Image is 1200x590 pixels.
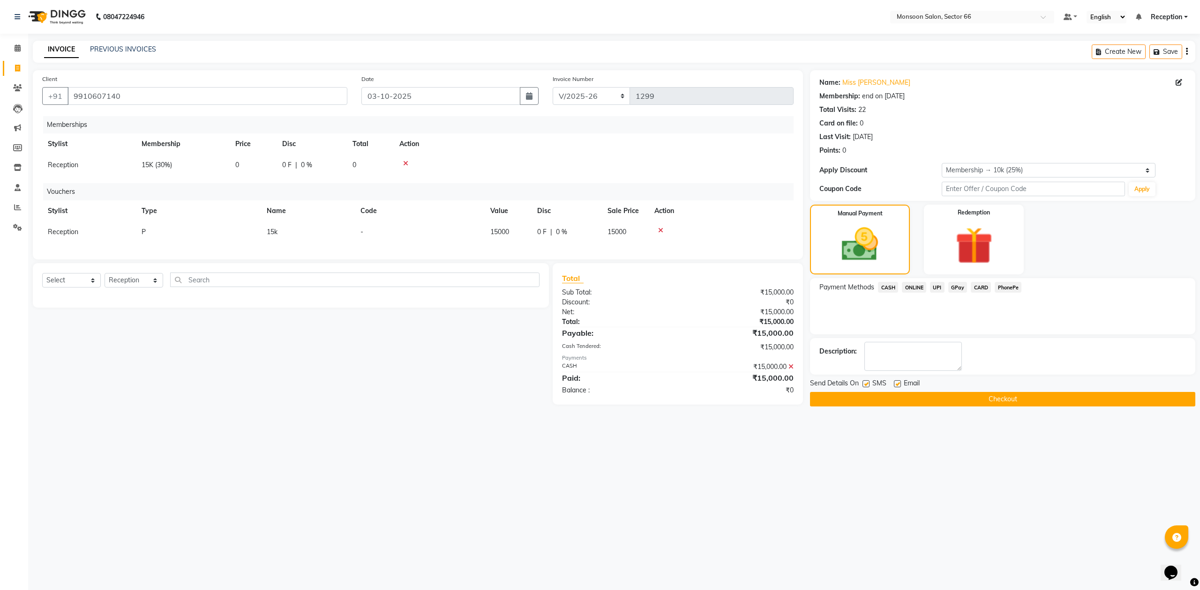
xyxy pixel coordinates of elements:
[902,282,926,293] span: ONLINE
[555,327,678,339] div: Payable:
[1129,182,1155,196] button: Apply
[555,372,678,383] div: Paid:
[532,200,602,221] th: Disc
[360,228,363,236] span: -
[555,307,678,317] div: Net:
[819,146,840,155] div: Points:
[555,385,678,395] div: Balance :
[678,372,801,383] div: ₹15,000.00
[136,221,261,243] td: P
[267,228,277,236] span: 15k
[819,91,860,101] div: Membership:
[42,75,57,83] label: Client
[995,282,1021,293] span: PhonePe
[485,200,532,221] th: Value
[958,208,990,217] label: Redemption
[858,105,866,115] div: 22
[555,297,678,307] div: Discount:
[678,362,801,372] div: ₹15,000.00
[48,161,78,169] span: Reception
[819,165,942,175] div: Apply Discount
[103,4,144,30] b: 08047224946
[355,200,485,221] th: Code
[301,160,312,170] span: 0 %
[277,133,347,155] th: Disc
[555,342,678,352] div: Cash Tendered:
[24,4,88,30] img: logo
[1149,44,1182,59] button: Save
[42,87,68,105] button: +91
[819,118,858,128] div: Card on file:
[44,41,79,58] a: INVOICE
[43,116,801,133] div: Memberships
[282,160,292,170] span: 0 F
[555,317,678,327] div: Total:
[819,78,840,88] div: Name:
[819,282,874,292] span: Payment Methods
[1151,12,1182,22] span: Reception
[555,288,678,297] div: Sub Total:
[136,200,261,221] th: Type
[48,228,78,236] span: Reception
[678,327,801,339] div: ₹15,000.00
[562,354,794,362] div: Payments
[942,182,1125,196] input: Enter Offer / Coupon Code
[819,105,856,115] div: Total Visits:
[944,222,1005,269] img: _gift.svg
[678,288,801,297] div: ₹15,000.00
[90,45,156,53] a: PREVIOUS INVOICES
[1092,44,1146,59] button: Create New
[42,200,136,221] th: Stylist
[295,160,297,170] span: |
[678,342,801,352] div: ₹15,000.00
[1161,553,1191,581] iframe: chat widget
[649,200,794,221] th: Action
[230,133,277,155] th: Price
[394,133,794,155] th: Action
[904,378,920,390] span: Email
[819,347,857,356] div: Description:
[819,184,942,194] div: Coupon Code
[819,132,851,142] div: Last Visit:
[555,362,678,372] div: CASH
[347,133,394,155] th: Total
[550,227,552,237] span: |
[930,282,945,293] span: UPI
[838,209,883,218] label: Manual Payment
[170,273,540,287] input: Search
[261,200,355,221] th: Name
[553,75,593,83] label: Invoice Number
[42,133,136,155] th: Stylist
[43,183,801,200] div: Vouchers
[948,282,967,293] span: GPay
[678,317,801,327] div: ₹15,000.00
[678,297,801,307] div: ₹0
[830,223,890,265] img: _cash.svg
[361,75,374,83] label: Date
[678,385,801,395] div: ₹0
[142,161,172,169] span: 15K (30%)
[678,307,801,317] div: ₹15,000.00
[971,282,991,293] span: CARD
[235,161,239,169] span: 0
[842,146,846,155] div: 0
[537,227,547,237] span: 0 F
[872,378,886,390] span: SMS
[602,200,649,221] th: Sale Price
[562,273,584,283] span: Total
[810,392,1195,406] button: Checkout
[136,133,230,155] th: Membership
[860,118,863,128] div: 0
[352,161,356,169] span: 0
[556,227,567,237] span: 0 %
[853,132,873,142] div: [DATE]
[842,78,910,88] a: Miss [PERSON_NAME]
[862,91,905,101] div: end on [DATE]
[490,228,509,236] span: 15000
[878,282,898,293] span: CASH
[810,378,859,390] span: Send Details On
[607,228,626,236] span: 15000
[67,87,347,105] input: Search by Name/Mobile/Email/Code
